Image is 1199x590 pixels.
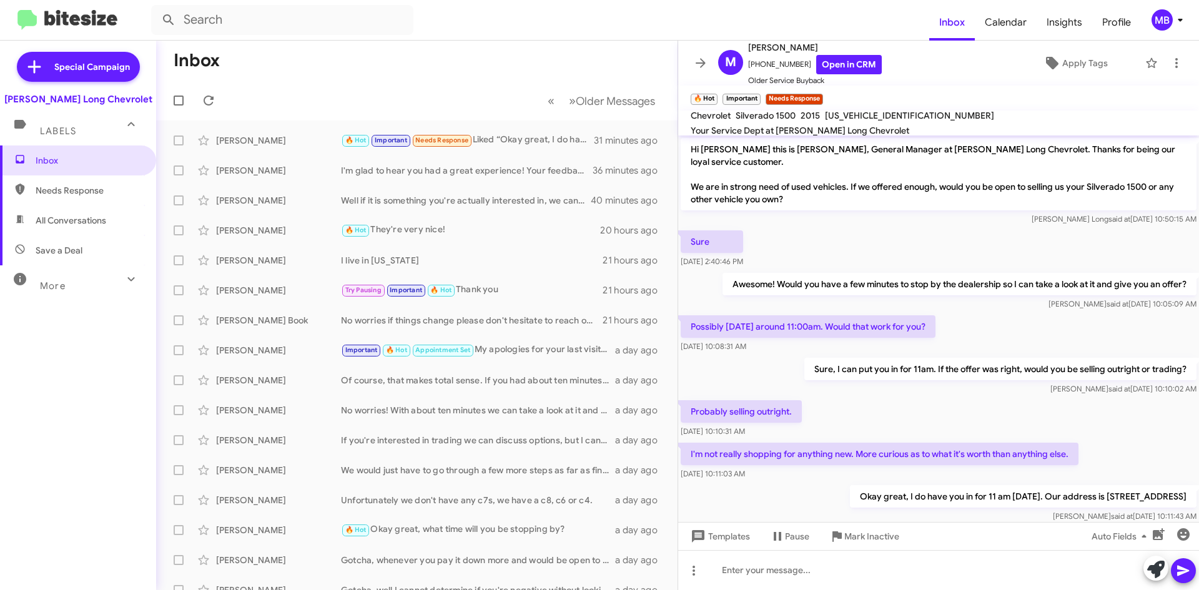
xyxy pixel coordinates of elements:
span: [PERSON_NAME] [748,40,882,55]
nav: Page navigation example [541,88,663,114]
button: Apply Tags [1011,52,1139,74]
span: 🔥 Hot [345,226,367,234]
div: [PERSON_NAME] [216,164,341,177]
span: Important [375,136,407,144]
a: Inbox [929,4,975,41]
p: Hi [PERSON_NAME] this is [PERSON_NAME], General Manager at [PERSON_NAME] Long Chevrolet. Thanks f... [681,138,1197,210]
div: 31 minutes ago [594,134,668,147]
div: [PERSON_NAME] [216,194,341,207]
button: Mark Inactive [819,525,909,548]
span: « [548,93,555,109]
span: » [569,93,576,109]
input: Search [151,5,413,35]
div: Thank you [341,283,603,297]
div: [PERSON_NAME] [216,494,341,506]
span: said at [1111,511,1133,521]
span: [PERSON_NAME] [DATE] 10:05:09 AM [1049,299,1197,308]
span: Mark Inactive [844,525,899,548]
div: No worries if things change please don't hesitate to reach out. [341,314,603,327]
div: Well if it is something you're actually interested in, we can schedule you for an appointment to ... [341,194,593,207]
p: Sure, I can put you in for 11am. If the offer was right, would you be selling outright or trading? [804,358,1197,380]
span: Save a Deal [36,244,82,257]
span: Try Pausing [345,286,382,294]
div: 40 minutes ago [593,194,668,207]
div: Unfortunately we don't have any c7s, we have a c8, c6 or c4. [341,494,615,506]
span: Older Service Buyback [748,74,882,87]
small: Important [723,94,760,105]
div: [PERSON_NAME] Book [216,314,341,327]
span: Needs Response [415,136,468,144]
span: All Conversations [36,214,106,227]
div: Liked “Okay great, I do have you in for 11 am [DATE]. Our address is [STREET_ADDRESS]” [341,133,594,147]
span: 🔥 Hot [345,136,367,144]
span: Pause [785,525,809,548]
div: [PERSON_NAME] [216,134,341,147]
span: Templates [688,525,750,548]
span: [PERSON_NAME] Long [DATE] 10:50:15 AM [1032,214,1197,224]
div: [PERSON_NAME] [216,464,341,476]
button: Previous [540,88,562,114]
a: Special Campaign [17,52,140,82]
div: I live in [US_STATE] [341,254,603,267]
button: Templates [678,525,760,548]
div: [PERSON_NAME] [216,224,341,237]
span: [PERSON_NAME] [DATE] 10:10:02 AM [1050,384,1197,393]
h1: Inbox [174,51,220,71]
div: a day ago [615,554,668,566]
div: We would just have to go through a few more steps as far as financing goes, but typically it isn'... [341,464,615,476]
div: [PERSON_NAME] [216,434,341,446]
div: MB [1152,9,1173,31]
span: Apply Tags [1062,52,1108,74]
span: Labels [40,125,76,137]
p: Sure [681,230,743,253]
span: said at [1108,384,1130,393]
span: 🔥 Hot [430,286,451,294]
p: Okay great, I do have you in for 11 am [DATE]. Our address is [STREET_ADDRESS] [850,485,1197,508]
span: said at [1107,299,1128,308]
button: Next [561,88,663,114]
span: Insights [1037,4,1092,41]
div: Gotcha, whenever you pay it down more and would be open to some different options please reach out. [341,554,615,566]
div: No worries! With about ten minutes we can take a look at it and determine the vehicle's value. Wo... [341,404,615,416]
span: [PERSON_NAME] [DATE] 10:11:43 AM [1053,511,1197,521]
p: Possibly [DATE] around 11:00am. Would that work for you? [681,315,935,338]
span: M [725,52,736,72]
div: [PERSON_NAME] [216,374,341,386]
div: a day ago [615,404,668,416]
div: My apologies for your last visit. KBB is not accurate to the market or the value of a vehicle, so... [341,343,615,357]
div: a day ago [615,374,668,386]
div: 20 hours ago [600,224,668,237]
span: Chevrolet [691,110,731,121]
span: Inbox [36,154,142,167]
span: said at [1108,214,1130,224]
p: I'm not really shopping for anything new. More curious as to what it's worth than anything else. [681,443,1078,465]
small: 🔥 Hot [691,94,718,105]
span: Your Service Dept at [PERSON_NAME] Long Chevrolet [691,125,909,136]
span: [DATE] 10:10:31 AM [681,426,745,436]
span: Needs Response [36,184,142,197]
small: Needs Response [766,94,823,105]
span: More [40,280,66,292]
div: [PERSON_NAME] [216,524,341,536]
span: [DATE] 2:40:46 PM [681,257,743,266]
a: Calendar [975,4,1037,41]
div: a day ago [615,344,668,356]
div: a day ago [615,524,668,536]
div: [PERSON_NAME] Long Chevrolet [4,93,152,106]
div: 21 hours ago [603,284,668,297]
p: Awesome! Would you have a few minutes to stop by the dealership so I can take a look at it and gi... [723,273,1197,295]
button: Auto Fields [1082,525,1162,548]
div: a day ago [615,494,668,506]
button: Pause [760,525,819,548]
div: [PERSON_NAME] [216,344,341,356]
div: If you're interested in trading we can discuss options, but I cannot give you an offer without se... [341,434,615,446]
a: Profile [1092,4,1141,41]
span: 🔥 Hot [345,526,367,534]
div: [PERSON_NAME] [216,254,341,267]
div: [PERSON_NAME] [216,404,341,416]
div: a day ago [615,464,668,476]
a: Open in CRM [816,55,882,74]
span: [DATE] 10:08:31 AM [681,342,746,351]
